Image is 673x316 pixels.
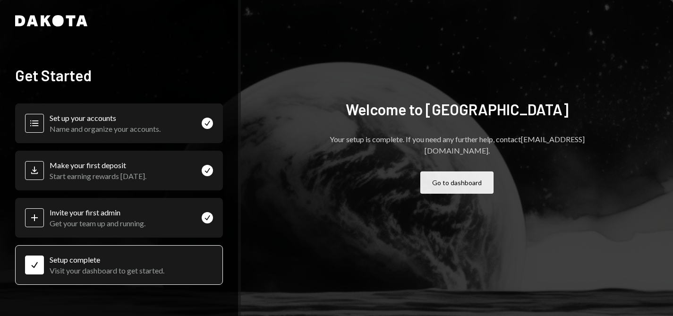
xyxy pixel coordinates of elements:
[420,171,494,194] button: Go to dashboard
[15,66,223,85] h2: Get Started
[50,219,145,228] div: Get your team up and running.
[50,161,146,170] div: Make your first deposit
[50,266,164,275] div: Visit your dashboard to get started.
[50,208,145,217] div: Invite your first admin
[50,113,161,122] div: Set up your accounts
[50,255,164,264] div: Setup complete
[306,134,608,156] p: Your setup is complete. If you need any further help, contact [EMAIL_ADDRESS][DOMAIN_NAME] .
[50,171,146,180] div: Start earning rewards [DATE].
[346,100,569,119] h2: Welcome to [GEOGRAPHIC_DATA]
[50,124,161,133] div: Name and organize your accounts.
